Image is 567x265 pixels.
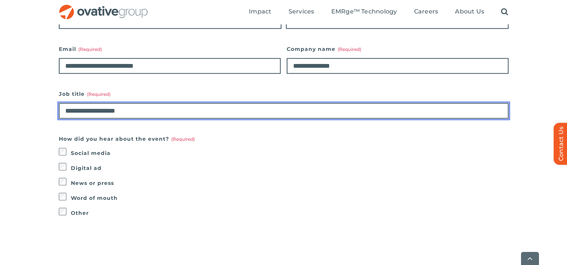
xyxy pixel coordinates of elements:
span: Careers [414,8,438,15]
span: (Required) [78,46,102,52]
a: About Us [455,8,484,16]
legend: How did you hear about the event? [59,134,195,144]
span: EMRge™ Technology [331,8,397,15]
a: EMRge™ Technology [331,8,397,16]
label: Social media [71,148,509,158]
a: Search [501,8,508,16]
label: Company name [287,44,509,54]
label: News or press [71,178,509,188]
label: Other [71,208,509,218]
span: (Required) [171,136,195,142]
a: Services [289,8,314,16]
label: Word of mouth [71,193,509,203]
span: (Required) [338,46,361,52]
a: Impact [249,8,271,16]
a: OG_Full_horizontal_RGB [58,4,148,11]
a: Careers [414,8,438,16]
span: (Required) [87,91,111,97]
span: Impact [249,8,271,15]
iframe: reCAPTCHA [59,233,173,262]
label: Digital ad [71,163,509,173]
span: Services [289,8,314,15]
span: About Us [455,8,484,15]
label: Email [59,44,281,54]
label: Job title [59,89,509,99]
